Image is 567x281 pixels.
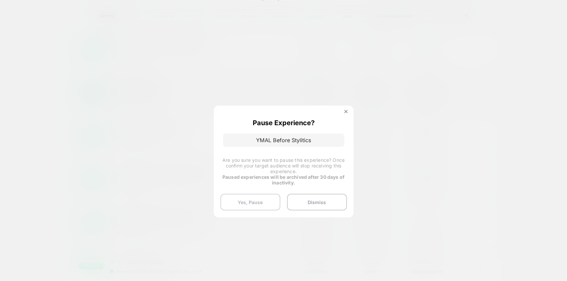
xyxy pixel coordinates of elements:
[223,134,344,147] p: YMAL Before Stylitics
[287,194,347,210] button: Dismiss
[253,119,315,127] p: Pause Experience?
[344,110,348,113] img: close
[220,194,280,210] button: Yes, Pause
[222,174,345,185] strong: Paused experiences will be archived after 30 days of inactivity.
[222,157,345,174] span: Are you sure you want to pause this experience? Once confirm your target audience will stop recei...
